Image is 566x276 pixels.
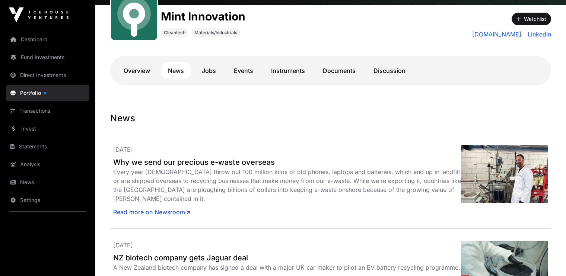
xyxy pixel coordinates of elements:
[194,30,237,36] span: Materials/Industrials
[113,263,461,272] div: A New Zealand biotech company has signed a deal with a major UK car maker to pilot an EV battery ...
[161,10,245,23] h1: Mint Innovation
[472,30,522,39] a: [DOMAIN_NAME]
[525,30,551,39] a: LinkedIn
[113,157,461,167] a: Why we send our precious e-waste overseas
[366,62,413,80] a: Discussion
[264,62,312,80] a: Instruments
[116,62,158,80] a: Overview
[512,13,551,25] button: Watchlist
[113,167,461,203] div: Every year [DEMOGRAPHIC_DATA] throw out 100 million kilos of old phones, laptops and batteries, w...
[6,49,89,65] a: Fund Investments
[164,30,185,36] span: Cleantech
[315,62,363,80] a: Documents
[110,112,551,124] h1: News
[113,145,461,154] p: [DATE]
[113,241,461,250] p: [DATE]
[160,62,191,80] a: News
[113,208,190,216] a: Read more on Newsroom
[6,31,89,48] a: Dashboard
[6,192,89,208] a: Settings
[6,121,89,137] a: Invest
[461,145,548,203] img: thumbnail_IMG_0015-e1756688335121.jpg
[226,62,261,80] a: Events
[6,85,89,101] a: Portfolio
[6,156,89,173] a: Analysis
[6,174,89,190] a: News
[6,67,89,83] a: Direct Investments
[6,103,89,119] a: Transactions
[9,7,69,22] img: Icehouse Ventures Logo
[6,138,89,155] a: Statements
[194,62,223,80] a: Jobs
[116,62,545,80] nav: Tabs
[113,253,461,263] a: NZ biotech company gets Jaguar deal
[529,240,566,276] iframe: Chat Widget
